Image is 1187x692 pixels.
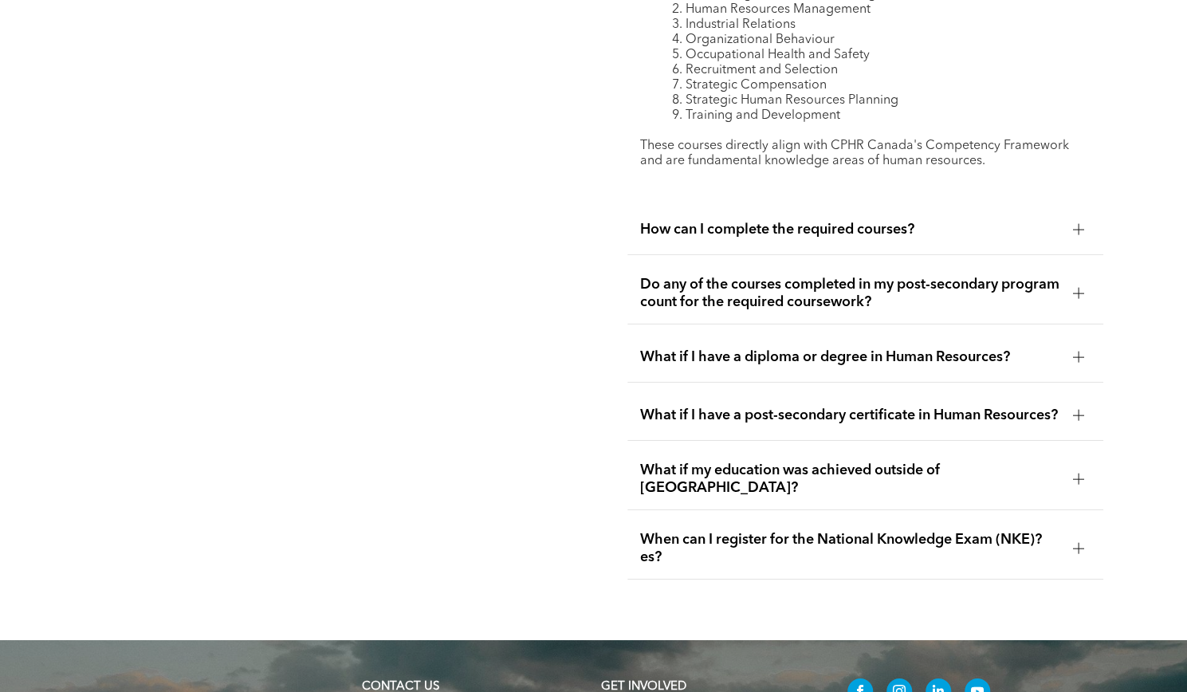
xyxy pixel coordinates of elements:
[640,462,1060,497] span: What if my education was achieved outside of [GEOGRAPHIC_DATA]?
[672,2,1091,18] li: Human Resources Management
[640,348,1060,366] span: What if I have a diploma or degree in Human Resources?
[640,407,1060,424] span: What if I have a post-secondary certificate in Human Resources?
[672,63,1091,78] li: Recruitment and Selection
[672,33,1091,48] li: Organizational Behaviour
[640,139,1091,169] p: These courses directly align with CPHR Canada's Competency Framework and are fundamental knowledg...
[672,78,1091,93] li: Strategic Compensation
[640,221,1060,238] span: How can I complete the required courses?
[672,108,1091,124] li: Training and Development
[640,531,1060,566] span: When can I register for the National Knowledge Exam (NKE)?es?
[672,18,1091,33] li: Industrial Relations
[640,276,1060,311] span: Do any of the courses completed in my post-secondary program count for the required coursework?
[672,48,1091,63] li: Occupational Health and Safety
[672,93,1091,108] li: Strategic Human Resources Planning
